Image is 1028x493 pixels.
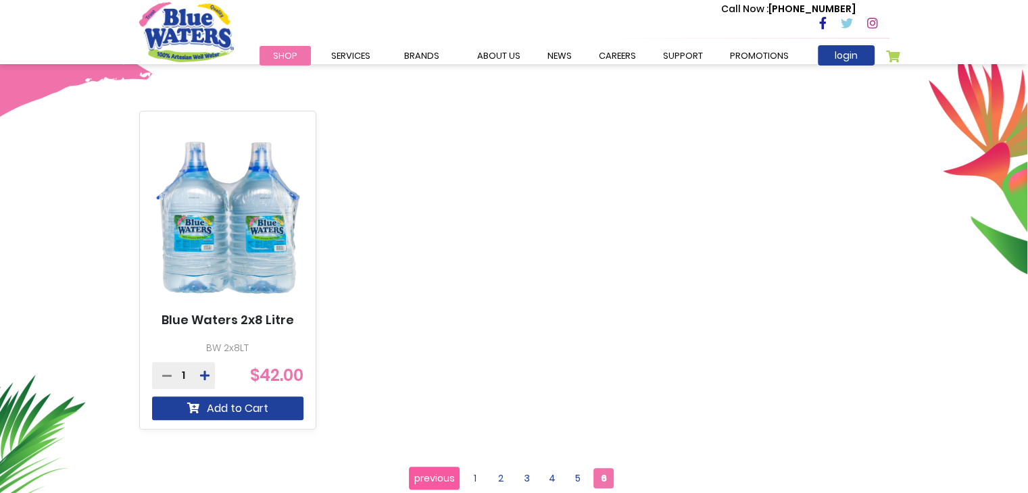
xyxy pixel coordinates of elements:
[152,341,304,355] p: BW 2x8LT
[516,468,537,488] a: 3
[593,468,614,488] span: 6
[721,2,856,16] p: [PHONE_NUMBER]
[139,2,234,61] a: store logo
[464,46,534,66] a: about us
[650,46,716,66] a: support
[568,468,588,488] a: 5
[414,468,455,488] span: previous
[409,467,460,490] a: previous
[491,468,511,488] a: 2
[721,2,768,16] span: Call Now :
[250,364,303,386] span: $42.00
[465,468,485,488] a: 1
[404,49,439,62] span: Brands
[152,396,304,420] button: Add to Cart
[273,49,297,62] span: Shop
[818,45,875,66] a: login
[162,313,294,328] a: Blue Waters 2x8 Litre
[331,49,370,62] span: Services
[534,46,585,66] a: News
[716,46,802,66] a: Promotions
[152,123,304,313] img: Blue Waters 2x8 Litre
[585,46,650,66] a: careers
[542,468,562,488] a: 4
